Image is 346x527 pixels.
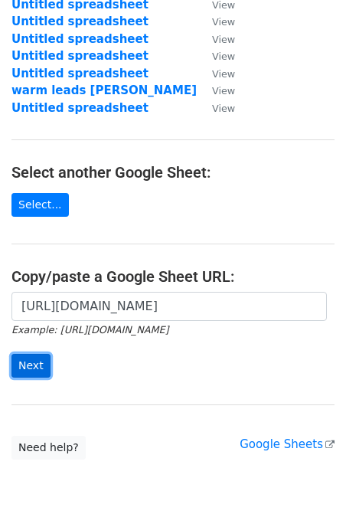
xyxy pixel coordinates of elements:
a: Untitled spreadsheet [11,67,149,80]
a: View [197,83,235,97]
small: View [212,34,235,45]
a: View [197,15,235,28]
a: Select... [11,193,69,217]
input: Next [11,354,51,378]
h4: Select another Google Sheet: [11,163,335,182]
small: View [212,16,235,28]
h4: Copy/paste a Google Sheet URL: [11,267,335,286]
small: Example: [URL][DOMAIN_NAME] [11,324,168,336]
small: View [212,68,235,80]
a: warm leads [PERSON_NAME] [11,83,197,97]
small: View [212,85,235,97]
input: Paste your Google Sheet URL here [11,292,327,321]
small: View [212,51,235,62]
a: View [197,49,235,63]
small: View [212,103,235,114]
a: View [197,32,235,46]
a: Untitled spreadsheet [11,32,149,46]
a: View [197,101,235,115]
a: Untitled spreadsheet [11,15,149,28]
a: Untitled spreadsheet [11,101,149,115]
a: Untitled spreadsheet [11,49,149,63]
a: View [197,67,235,80]
a: Google Sheets [240,437,335,451]
a: Need help? [11,436,86,460]
iframe: Chat Widget [269,453,346,527]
